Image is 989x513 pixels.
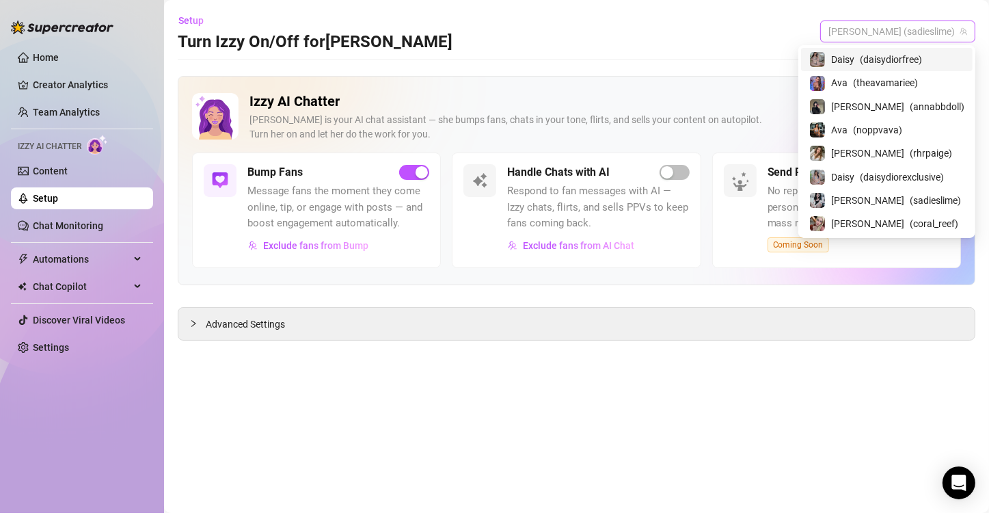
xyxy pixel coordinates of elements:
[768,183,949,232] span: No reply from a fan? Try a smart, personal PPV — a better alternative to mass messages.
[18,254,29,265] span: thunderbolt
[831,122,848,137] span: Ava
[507,235,635,256] button: Exclude fans from AI Chat
[831,146,904,161] span: [PERSON_NAME]
[860,170,944,185] span: ( daisydiorexclusive )
[18,282,27,291] img: Chat Copilot
[249,113,919,142] div: [PERSON_NAME] is your AI chat assistant — she bumps fans, chats in your tone, flirts, and sells y...
[523,240,634,251] span: Exclude fans from AI Chat
[247,183,429,232] span: Message fans the moment they come online, tip, or engage with posts — and boost engagement automa...
[212,172,228,189] img: svg%3e
[810,122,825,137] img: Ava
[831,52,854,67] span: Daisy
[910,193,961,208] span: ( sadieslime )
[831,216,904,231] span: [PERSON_NAME]
[831,170,854,185] span: Daisy
[247,235,369,256] button: Exclude fans from Bump
[33,193,58,204] a: Setup
[853,75,918,90] span: ( theavamariee )
[831,75,848,90] span: Ava
[11,21,113,34] img: logo-BBDzfeDw.svg
[189,319,198,328] span: collapsed
[943,466,975,499] div: Open Intercom Messenger
[508,241,517,250] img: svg%3e
[206,317,285,332] span: Advanced Settings
[828,21,967,42] span: Sadie (sadieslime)
[768,237,829,252] span: Coming Soon
[810,170,825,185] img: Daisy
[18,140,81,153] span: Izzy AI Chatter
[910,146,952,161] span: ( rhrpaige )
[853,122,902,137] span: ( noppvava )
[33,52,59,63] a: Home
[910,216,958,231] span: ( coral_reef )
[810,99,825,114] img: Anna
[507,164,610,181] h5: Handle Chats with AI
[831,99,904,114] span: [PERSON_NAME]
[178,10,215,31] button: Setup
[731,172,753,194] img: silent-fans-ppv-o-N6Mmdf.svg
[810,216,825,231] img: Anna
[33,74,142,96] a: Creator Analytics
[33,315,125,326] a: Discover Viral Videos
[192,93,239,140] img: Izzy AI Chatter
[249,93,919,110] h2: Izzy AI Chatter
[248,241,258,250] img: svg%3e
[33,220,103,231] a: Chat Monitoring
[472,172,488,189] img: svg%3e
[960,27,968,36] span: team
[33,166,68,176] a: Content
[768,164,891,181] h5: Send PPVs to Silent Fans
[810,76,825,91] img: Ava
[178,15,204,26] span: Setup
[810,193,825,208] img: Sadie
[810,146,825,161] img: Paige
[860,52,922,67] span: ( daisydiorfree )
[910,99,964,114] span: ( annabbdoll )
[33,276,130,298] span: Chat Copilot
[189,316,206,331] div: collapsed
[33,107,100,118] a: Team Analytics
[810,52,825,67] img: Daisy
[831,193,904,208] span: [PERSON_NAME]
[247,164,303,181] h5: Bump Fans
[263,240,368,251] span: Exclude fans from Bump
[87,135,108,155] img: AI Chatter
[178,31,452,53] h3: Turn Izzy On/Off for [PERSON_NAME]
[507,183,689,232] span: Respond to fan messages with AI — Izzy chats, flirts, and sells PPVs to keep fans coming back.
[33,342,69,353] a: Settings
[33,248,130,270] span: Automations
